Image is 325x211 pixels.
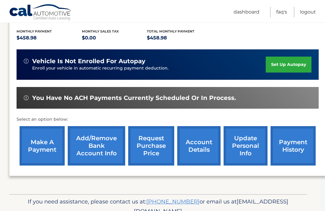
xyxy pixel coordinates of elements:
p: Enroll your vehicle in automatic recurring payment deduction. [32,65,266,72]
a: Logout [300,7,316,17]
p: $458.98 [147,34,212,42]
span: Monthly Payment [17,29,52,33]
span: vehicle is not enrolled for autopay [32,57,145,65]
a: Cal Automotive [9,4,72,21]
a: make a payment [20,126,65,166]
a: payment history [271,126,316,166]
span: Monthly sales Tax [82,29,119,33]
a: set up autopay [266,57,311,73]
a: FAQ's [276,7,287,17]
p: $0.00 [82,34,147,42]
a: Dashboard [234,7,259,17]
a: request purchase price [128,126,174,166]
a: account details [177,126,221,166]
a: [PHONE_NUMBER] [146,198,200,205]
span: Total Monthly Payment [147,29,194,33]
a: update personal info [224,126,268,166]
p: $458.98 [17,34,82,42]
img: alert-white.svg [24,59,29,64]
img: alert-white.svg [24,95,29,100]
a: Add/Remove bank account info [68,126,125,166]
span: You have no ACH payments currently scheduled or in process. [32,94,236,102]
p: Select an option below: [17,116,319,123]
